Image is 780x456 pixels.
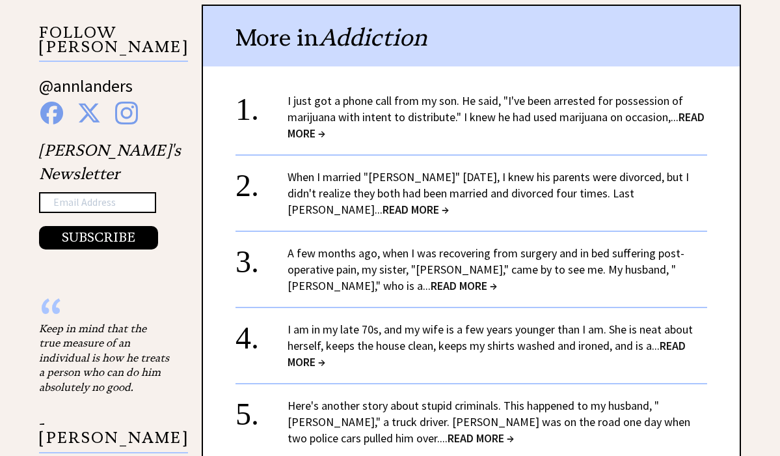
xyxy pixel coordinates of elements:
[115,102,138,124] img: instagram%20blue.png
[235,321,288,345] div: 4.
[39,308,169,321] div: “
[39,139,181,249] div: [PERSON_NAME]'s Newsletter
[235,397,288,421] div: 5.
[288,398,690,446] a: Here's another story about stupid criminals. This happened to my husband, "[PERSON_NAME]," a truc...
[39,25,188,63] p: FOLLOW [PERSON_NAME]
[235,245,288,269] div: 3.
[39,75,133,109] a: @annlanders
[39,416,188,453] p: - [PERSON_NAME]
[288,169,689,217] a: When I married "[PERSON_NAME]" [DATE], I knew his parents were divorced, but I didn't realize the...
[288,93,705,141] a: I just got a phone call from my son. He said, "I've been arrested for possession of marijuana wit...
[203,6,740,66] div: More in
[288,246,684,293] a: A few months ago, when I was recovering from surgery and in bed suffering post-operative pain, my...
[319,23,427,52] span: Addiction
[39,321,169,394] div: Keep in mind that the true measure of an individual is how he treats a person who can do him abso...
[235,169,288,193] div: 2.
[448,431,514,446] span: READ MORE →
[235,93,288,117] div: 1.
[40,102,63,124] img: facebook%20blue.png
[431,278,497,293] span: READ MORE →
[39,192,156,213] input: Email Address
[288,322,693,369] a: I am in my late 70s, and my wife is a few years younger than I am. She is neat about herself, kee...
[383,202,449,217] span: READ MORE →
[39,226,158,249] button: SUBSCRIBE
[288,338,686,369] span: READ MORE →
[77,102,101,124] img: x%20blue.png
[288,109,705,141] span: READ MORE →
